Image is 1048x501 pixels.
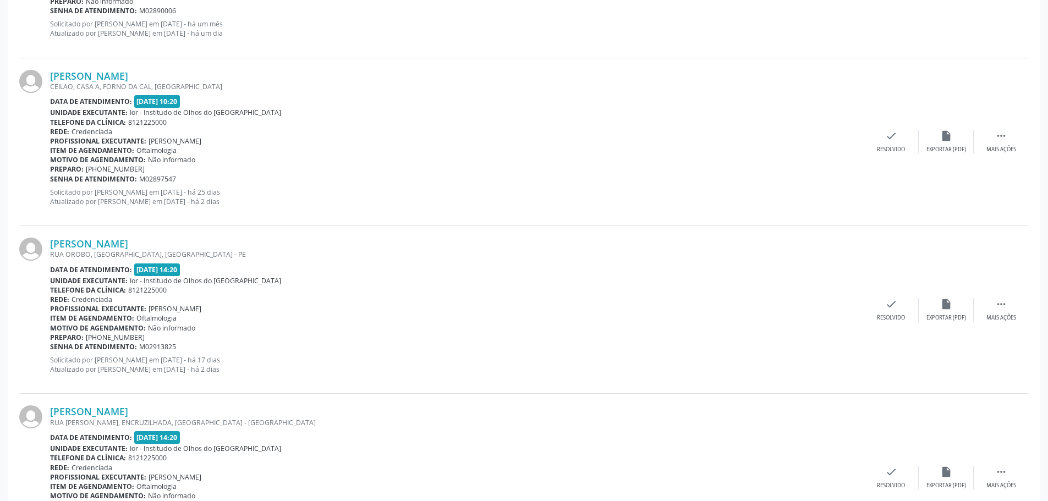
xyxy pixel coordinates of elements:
span: Ior - Institudo de Olhos do [GEOGRAPHIC_DATA] [130,444,281,453]
span: Não informado [148,491,195,500]
div: Mais ações [986,482,1016,489]
span: Oftalmologia [136,146,177,155]
b: Telefone da clínica: [50,285,126,295]
span: [DATE] 14:20 [134,263,180,276]
b: Item de agendamento: [50,482,134,491]
i: insert_drive_file [940,130,952,142]
b: Data de atendimento: [50,433,132,442]
div: Exportar (PDF) [926,314,966,322]
b: Motivo de agendamento: [50,491,146,500]
a: [PERSON_NAME] [50,238,128,250]
div: Exportar (PDF) [926,146,966,153]
span: Credenciada [72,295,112,304]
div: Resolvido [877,146,905,153]
img: img [19,405,42,428]
i:  [995,298,1007,310]
b: Telefone da clínica: [50,118,126,127]
b: Telefone da clínica: [50,453,126,463]
i:  [995,466,1007,478]
div: Resolvido [877,482,905,489]
div: RUA OROBO, [GEOGRAPHIC_DATA], [GEOGRAPHIC_DATA] - PE [50,250,864,259]
span: M02897547 [139,174,176,184]
span: [PHONE_NUMBER] [86,164,145,174]
div: Mais ações [986,146,1016,153]
b: Rede: [50,127,69,136]
div: CEILAO, CASA A, FORNO DA CAL, [GEOGRAPHIC_DATA] [50,82,864,91]
span: [PERSON_NAME] [149,472,201,482]
img: img [19,238,42,261]
span: Credenciada [72,463,112,472]
b: Item de agendamento: [50,313,134,323]
span: 8121225000 [128,453,167,463]
b: Profissional executante: [50,472,146,482]
span: [DATE] 14:20 [134,431,180,444]
b: Profissional executante: [50,136,146,146]
p: Solicitado por [PERSON_NAME] em [DATE] - há um mês Atualizado por [PERSON_NAME] em [DATE] - há um... [50,19,864,38]
p: Solicitado por [PERSON_NAME] em [DATE] - há 25 dias Atualizado por [PERSON_NAME] em [DATE] - há 2... [50,188,864,206]
i: check [885,466,897,478]
span: Ior - Institudo de Olhos do [GEOGRAPHIC_DATA] [130,108,281,117]
b: Data de atendimento: [50,97,132,106]
b: Profissional executante: [50,304,146,313]
b: Motivo de agendamento: [50,155,146,164]
b: Preparo: [50,164,84,174]
div: RUA [PERSON_NAME], ENCRUZILHADA, [GEOGRAPHIC_DATA] - [GEOGRAPHIC_DATA] [50,418,864,427]
b: Senha de atendimento: [50,174,137,184]
span: M02913825 [139,342,176,351]
span: [PERSON_NAME] [149,304,201,313]
b: Item de agendamento: [50,146,134,155]
span: Ior - Institudo de Olhos do [GEOGRAPHIC_DATA] [130,276,281,285]
b: Senha de atendimento: [50,6,137,15]
span: 8121225000 [128,118,167,127]
span: [PERSON_NAME] [149,136,201,146]
span: Oftalmologia [136,482,177,491]
b: Preparo: [50,333,84,342]
b: Unidade executante: [50,108,128,117]
img: img [19,70,42,93]
span: Não informado [148,155,195,164]
b: Motivo de agendamento: [50,323,146,333]
i:  [995,130,1007,142]
b: Rede: [50,295,69,304]
i: check [885,298,897,310]
i: insert_drive_file [940,466,952,478]
p: Solicitado por [PERSON_NAME] em [DATE] - há 17 dias Atualizado por [PERSON_NAME] em [DATE] - há 2... [50,355,864,374]
b: Unidade executante: [50,444,128,453]
span: [PHONE_NUMBER] [86,333,145,342]
span: Oftalmologia [136,313,177,323]
b: Data de atendimento: [50,265,132,274]
b: Senha de atendimento: [50,342,137,351]
b: Rede: [50,463,69,472]
span: [DATE] 10:20 [134,95,180,108]
b: Unidade executante: [50,276,128,285]
div: Mais ações [986,314,1016,322]
span: Credenciada [72,127,112,136]
a: [PERSON_NAME] [50,70,128,82]
span: M02890006 [139,6,176,15]
i: insert_drive_file [940,298,952,310]
div: Exportar (PDF) [926,482,966,489]
span: 8121225000 [128,285,167,295]
i: check [885,130,897,142]
span: Não informado [148,323,195,333]
div: Resolvido [877,314,905,322]
a: [PERSON_NAME] [50,405,128,417]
